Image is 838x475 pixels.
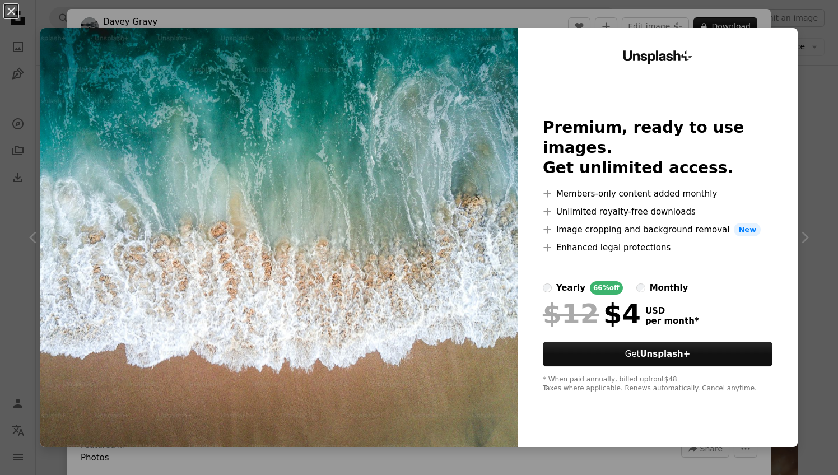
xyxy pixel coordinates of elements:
strong: Unsplash+ [640,349,690,359]
span: USD [645,306,699,316]
li: Members-only content added monthly [543,187,772,201]
span: per month * [645,316,699,326]
h2: Premium, ready to use images. Get unlimited access. [543,118,772,178]
input: yearly66%off [543,283,552,292]
div: yearly [556,281,585,295]
div: monthly [650,281,688,295]
span: $12 [543,299,599,328]
li: Unlimited royalty-free downloads [543,205,772,218]
li: Image cropping and background removal [543,223,772,236]
div: 66% off [590,281,623,295]
div: $4 [543,299,641,328]
button: GetUnsplash+ [543,342,772,366]
li: Enhanced legal protections [543,241,772,254]
span: New [734,223,761,236]
div: * When paid annually, billed upfront $48 Taxes where applicable. Renews automatically. Cancel any... [543,375,772,393]
input: monthly [636,283,645,292]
